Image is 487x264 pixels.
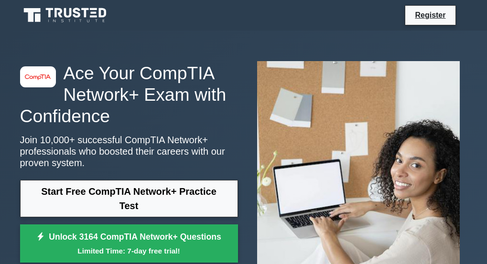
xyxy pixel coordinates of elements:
small: Limited Time: 7-day free trial! [32,245,226,256]
a: Start Free CompTIA Network+ Practice Test [20,180,238,217]
a: Unlock 3164 CompTIA Network+ QuestionsLimited Time: 7-day free trial! [20,224,238,263]
h1: Ace Your CompTIA Network+ Exam with Confidence [20,63,238,127]
p: Join 10,000+ successful CompTIA Network+ professionals who boosted their careers with our proven ... [20,134,238,169]
a: Register [409,9,451,21]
